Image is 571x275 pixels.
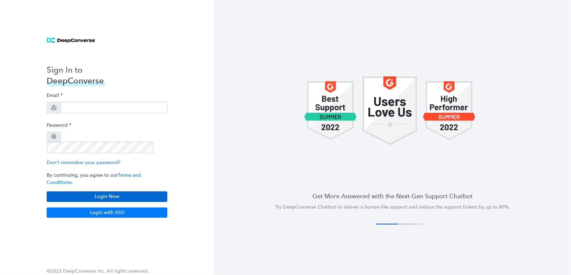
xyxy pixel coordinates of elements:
img: carousel 1 [423,76,476,145]
h4: Get More Answered with the Next-Gen Support Chatbot [230,192,555,200]
span: ©2023 DeepConverse Inc. All rights reserved. [47,268,149,274]
h3: DeepConverse [47,75,105,86]
span: Try DeepConverse Chatbot to deliver a human-like support and reduce the support tickets by up to ... [275,204,510,210]
button: Login Now [47,191,167,202]
a: Don't remember your password? [47,160,120,165]
label: Password [47,119,71,132]
label: Email [47,89,62,102]
img: carousel 1 [304,76,357,145]
img: horizontal logo [47,38,95,43]
h3: Sign In to [47,64,105,75]
img: carousel 1 [362,76,417,145]
button: 2 [387,224,409,225]
button: 3 [395,224,418,225]
p: By continuing, you agree to our . [47,172,167,186]
button: 1 [376,224,398,225]
button: 4 [404,224,426,225]
button: Login with SSO [47,208,167,218]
